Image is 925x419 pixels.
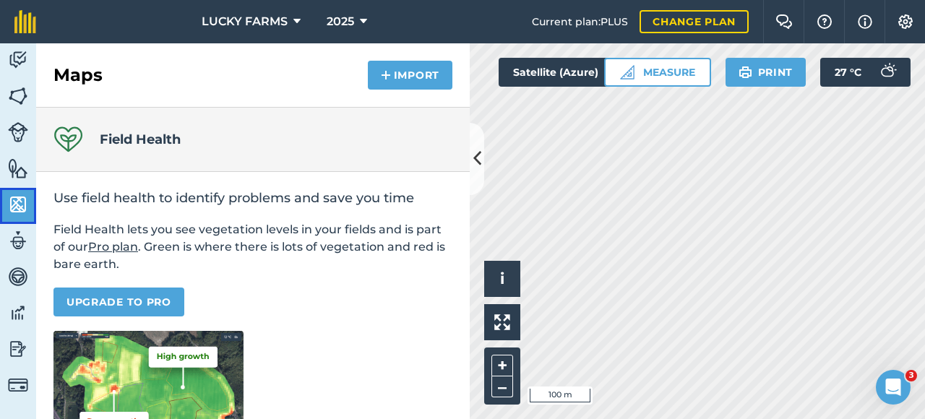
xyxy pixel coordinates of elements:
img: svg+xml;base64,PD94bWwgdmVyc2lvbj0iMS4wIiBlbmNvZGluZz0idXRmLTgiPz4KPCEtLSBHZW5lcmF0b3I6IEFkb2JlIE... [873,58,902,87]
img: A cog icon [897,14,914,29]
span: 27 ° C [835,58,861,87]
span: Current plan : PLUS [532,14,628,30]
img: svg+xml;base64,PHN2ZyB4bWxucz0iaHR0cDovL3d3dy53My5vcmcvMjAwMC9zdmciIHdpZHRoPSIxOSIgaGVpZ2h0PSIyNC... [739,64,752,81]
img: A question mark icon [816,14,833,29]
img: Four arrows, one pointing top left, one top right, one bottom right and the last bottom left [494,314,510,330]
button: + [491,355,513,376]
h2: Use field health to identify problems and save you time [53,189,452,207]
a: Upgrade to Pro [53,288,184,316]
img: svg+xml;base64,PD94bWwgdmVyc2lvbj0iMS4wIiBlbmNvZGluZz0idXRmLTgiPz4KPCEtLSBHZW5lcmF0b3I6IEFkb2JlIE... [8,49,28,71]
span: 2025 [327,13,354,30]
img: svg+xml;base64,PD94bWwgdmVyc2lvbj0iMS4wIiBlbmNvZGluZz0idXRmLTgiPz4KPCEtLSBHZW5lcmF0b3I6IEFkb2JlIE... [8,122,28,142]
img: svg+xml;base64,PD94bWwgdmVyc2lvbj0iMS4wIiBlbmNvZGluZz0idXRmLTgiPz4KPCEtLSBHZW5lcmF0b3I6IEFkb2JlIE... [8,230,28,251]
img: Ruler icon [620,65,634,79]
img: svg+xml;base64,PD94bWwgdmVyc2lvbj0iMS4wIiBlbmNvZGluZz0idXRmLTgiPz4KPCEtLSBHZW5lcmF0b3I6IEFkb2JlIE... [8,338,28,360]
h2: Maps [53,64,103,87]
button: Satellite (Azure) [499,58,637,87]
img: Two speech bubbles overlapping with the left bubble in the forefront [775,14,793,29]
span: 3 [905,370,917,381]
img: fieldmargin Logo [14,10,36,33]
button: Measure [604,58,711,87]
span: i [500,269,504,288]
img: svg+xml;base64,PHN2ZyB4bWxucz0iaHR0cDovL3d3dy53My5vcmcvMjAwMC9zdmciIHdpZHRoPSI1NiIgaGVpZ2h0PSI2MC... [8,85,28,107]
img: svg+xml;base64,PHN2ZyB4bWxucz0iaHR0cDovL3d3dy53My5vcmcvMjAwMC9zdmciIHdpZHRoPSI1NiIgaGVpZ2h0PSI2MC... [8,194,28,215]
iframe: Intercom live chat [876,370,911,405]
img: svg+xml;base64,PHN2ZyB4bWxucz0iaHR0cDovL3d3dy53My5vcmcvMjAwMC9zdmciIHdpZHRoPSIxNyIgaGVpZ2h0PSIxNy... [858,13,872,30]
img: svg+xml;base64,PHN2ZyB4bWxucz0iaHR0cDovL3d3dy53My5vcmcvMjAwMC9zdmciIHdpZHRoPSI1NiIgaGVpZ2h0PSI2MC... [8,157,28,179]
p: Field Health lets you see vegetation levels in your fields and is part of our . Green is where th... [53,221,452,273]
button: 27 °C [820,58,911,87]
img: svg+xml;base64,PD94bWwgdmVyc2lvbj0iMS4wIiBlbmNvZGluZz0idXRmLTgiPz4KPCEtLSBHZW5lcmF0b3I6IEFkb2JlIE... [8,375,28,395]
img: svg+xml;base64,PHN2ZyB4bWxucz0iaHR0cDovL3d3dy53My5vcmcvMjAwMC9zdmciIHdpZHRoPSIxNCIgaGVpZ2h0PSIyNC... [381,66,391,84]
img: svg+xml;base64,PD94bWwgdmVyc2lvbj0iMS4wIiBlbmNvZGluZz0idXRmLTgiPz4KPCEtLSBHZW5lcmF0b3I6IEFkb2JlIE... [8,266,28,288]
button: Import [368,61,452,90]
img: svg+xml;base64,PD94bWwgdmVyc2lvbj0iMS4wIiBlbmNvZGluZz0idXRmLTgiPz4KPCEtLSBHZW5lcmF0b3I6IEFkb2JlIE... [8,302,28,324]
a: Pro plan [88,240,138,254]
h4: Field Health [100,129,181,150]
button: – [491,376,513,397]
button: i [484,261,520,297]
a: Change plan [640,10,749,33]
span: LUCKY FARMS [202,13,288,30]
button: Print [726,58,806,87]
